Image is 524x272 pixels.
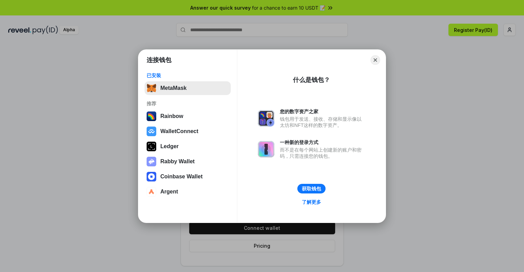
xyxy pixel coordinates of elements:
div: Rabby Wallet [160,158,195,165]
div: 什么是钱包？ [293,76,330,84]
div: Ledger [160,143,179,150]
div: 了解更多 [302,199,321,205]
div: Argent [160,189,178,195]
img: svg+xml,%3Csvg%20fill%3D%22none%22%20height%3D%2233%22%20viewBox%3D%220%200%2035%2033%22%20width%... [147,83,156,93]
button: Coinbase Wallet [145,170,231,184]
a: 了解更多 [298,198,325,206]
div: 而不是在每个网站上创建新的账户和密码，只需连接您的钱包。 [280,147,365,159]
div: 钱包用于发送、接收、存储和显示像以太坊和NFT这样的数字资产。 [280,116,365,128]
div: 一种新的登录方式 [280,139,365,145]
button: Rainbow [145,109,231,123]
img: svg+xml,%3Csvg%20width%3D%22120%22%20height%3D%22120%22%20viewBox%3D%220%200%20120%20120%22%20fil... [147,111,156,121]
div: 获取钱包 [302,186,321,192]
div: 您的数字资产之家 [280,108,365,115]
button: Argent [145,185,231,199]
img: svg+xml,%3Csvg%20xmlns%3D%22http%3A%2F%2Fwww.w3.org%2F2000%2Fsvg%22%20fill%3D%22none%22%20viewBox... [147,157,156,166]
button: Ledger [145,140,231,153]
div: Rainbow [160,113,183,119]
img: svg+xml,%3Csvg%20width%3D%2228%22%20height%3D%2228%22%20viewBox%3D%220%200%2028%2028%22%20fill%3D... [147,172,156,181]
img: svg+xml,%3Csvg%20xmlns%3D%22http%3A%2F%2Fwww.w3.org%2F2000%2Fsvg%22%20width%3D%2228%22%20height%3... [147,142,156,151]
button: MetaMask [145,81,231,95]
img: svg+xml,%3Csvg%20width%3D%2228%22%20height%3D%2228%22%20viewBox%3D%220%200%2028%2028%22%20fill%3D... [147,127,156,136]
button: WalletConnect [145,125,231,138]
img: svg+xml,%3Csvg%20width%3D%2228%22%20height%3D%2228%22%20viewBox%3D%220%200%2028%2028%22%20fill%3D... [147,187,156,197]
img: svg+xml,%3Csvg%20xmlns%3D%22http%3A%2F%2Fwww.w3.org%2F2000%2Fsvg%22%20fill%3D%22none%22%20viewBox... [258,141,274,157]
button: Rabby Wallet [145,155,231,168]
button: 获取钱包 [297,184,326,193]
h1: 连接钱包 [147,56,171,64]
img: svg+xml,%3Csvg%20xmlns%3D%22http%3A%2F%2Fwww.w3.org%2F2000%2Fsvg%22%20fill%3D%22none%22%20viewBox... [258,110,274,127]
button: Close [371,55,380,65]
div: 推荐 [147,100,229,107]
div: WalletConnect [160,128,198,134]
div: MetaMask [160,85,186,91]
div: Coinbase Wallet [160,174,203,180]
div: 已安装 [147,72,229,79]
